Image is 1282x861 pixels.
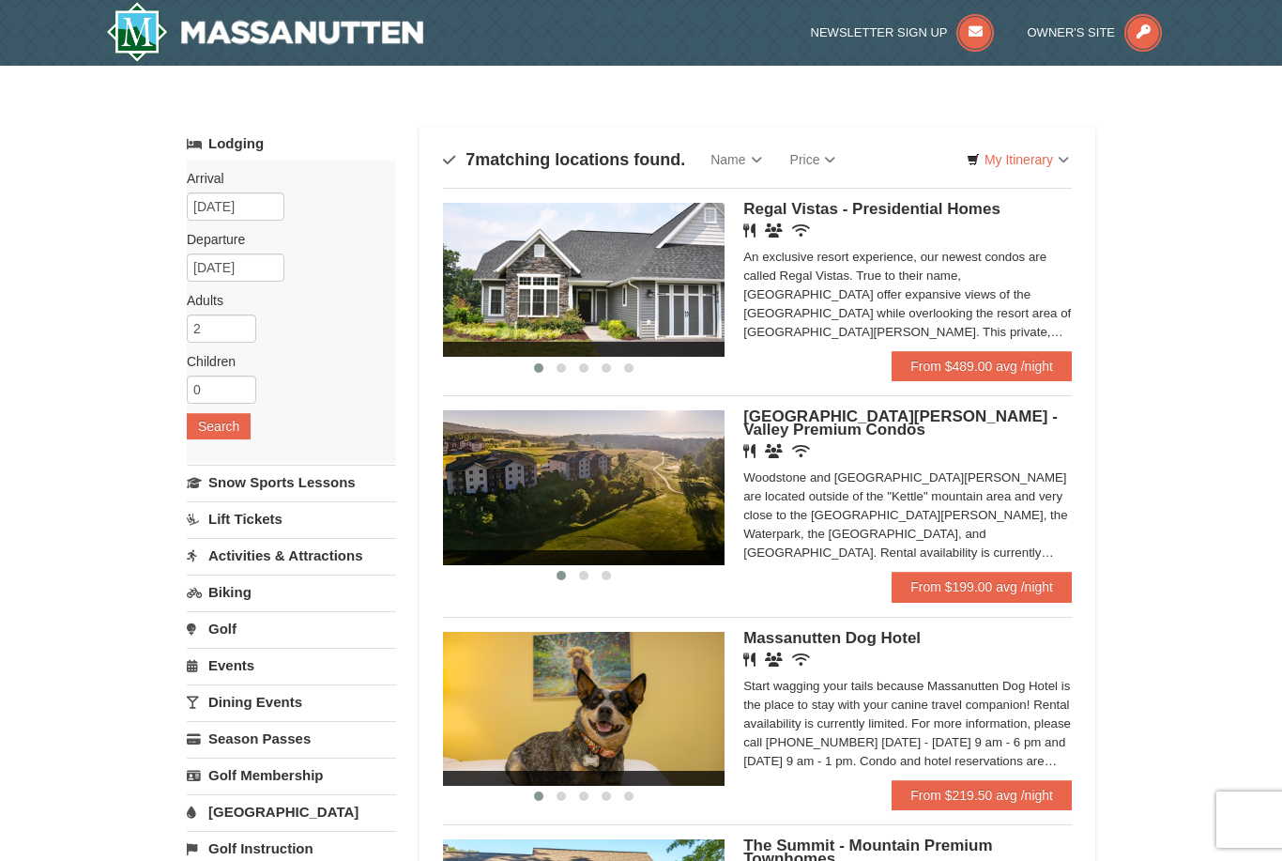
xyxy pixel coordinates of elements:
a: Lift Tickets [187,501,396,536]
label: Arrival [187,169,382,188]
a: Season Passes [187,721,396,756]
a: Biking [187,575,396,609]
span: Newsletter Sign Up [811,25,948,39]
img: Massanutten Resort Logo [106,2,423,62]
i: Wireless Internet (free) [792,223,810,238]
a: Golf [187,611,396,646]
span: Owner's Site [1028,25,1116,39]
a: [GEOGRAPHIC_DATA] [187,794,396,829]
a: Golf Membership [187,758,396,792]
a: Newsletter Sign Up [811,25,995,39]
a: Name [696,141,775,178]
div: An exclusive resort experience, our newest condos are called Regal Vistas. True to their name, [G... [743,248,1072,342]
i: Restaurant [743,653,755,667]
a: Price [776,141,850,178]
a: Events [187,648,396,683]
label: Departure [187,230,382,249]
div: Woodstone and [GEOGRAPHIC_DATA][PERSON_NAME] are located outside of the "Kettle" mountain area an... [743,469,1072,562]
i: Banquet Facilities [765,444,783,458]
label: Adults [187,291,382,310]
a: My Itinerary [954,146,1081,174]
a: Activities & Attractions [187,538,396,573]
a: From $199.00 avg /night [892,572,1072,602]
div: Start wagging your tails because Massanutten Dog Hotel is the place to stay with your canine trav... [743,677,1072,771]
i: Banquet Facilities [765,223,783,238]
a: Massanutten Resort [106,2,423,62]
i: Restaurant [743,223,755,238]
a: From $489.00 avg /night [892,351,1072,381]
a: Dining Events [187,684,396,719]
i: Restaurant [743,444,755,458]
i: Wireless Internet (free) [792,444,810,458]
span: Massanutten Dog Hotel [743,629,921,647]
label: Children [187,352,382,371]
a: Owner's Site [1028,25,1163,39]
i: Banquet Facilities [765,653,783,667]
i: Wireless Internet (free) [792,653,810,667]
span: [GEOGRAPHIC_DATA][PERSON_NAME] - Valley Premium Condos [743,407,1058,438]
button: Search [187,413,251,439]
a: From $219.50 avg /night [892,780,1072,810]
span: Regal Vistas - Presidential Homes [743,200,1000,218]
a: Snow Sports Lessons [187,465,396,500]
a: Lodging [187,127,396,161]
